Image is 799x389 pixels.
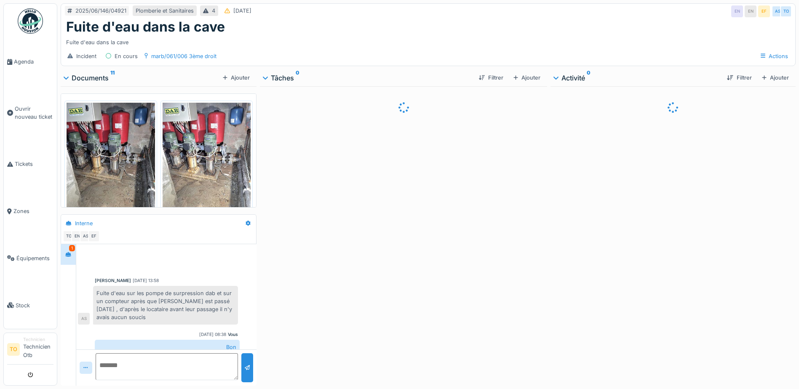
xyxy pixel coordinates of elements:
[263,73,472,83] div: Tâches
[219,72,253,83] div: Ajouter
[14,58,53,66] span: Agenda
[163,103,251,220] img: ykyzv285oowfirdqthypw8o4gnby
[110,73,115,83] sup: 11
[93,286,238,325] div: Fuite d'eau sur les pompe de surpression dab et sur un compteur après que [PERSON_NAME] est passé...
[69,245,75,251] div: 1
[4,188,57,235] a: Zones
[15,105,53,121] span: Ouvrir nouveau ticket
[199,331,226,338] div: [DATE] 08:38
[4,38,57,85] a: Agenda
[745,5,756,17] div: EN
[554,73,720,83] div: Activité
[772,5,783,17] div: AS
[76,52,96,60] div: Incident
[88,230,100,242] div: EF
[780,5,792,17] div: TO
[23,336,53,362] li: Technicien Otb
[296,73,299,83] sup: 0
[510,72,544,83] div: Ajouter
[115,52,138,60] div: En cours
[63,230,75,242] div: TO
[23,336,53,343] div: Technicien
[587,73,591,83] sup: 0
[4,85,57,141] a: Ouvrir nouveau ticket
[759,72,792,83] div: Ajouter
[476,72,507,83] div: Filtrer
[133,277,159,284] div: [DATE] 13:58
[95,340,240,362] div: Bon 25202397
[18,8,43,34] img: Badge_color-CXgf-gQk.svg
[66,35,790,46] div: Fuite d'eau dans la cave
[758,5,770,17] div: EF
[78,313,90,325] div: AS
[136,7,194,15] div: Plomberie et Sanitaires
[15,160,53,168] span: Tickets
[71,230,83,242] div: EN
[228,331,238,338] div: Vous
[16,254,53,262] span: Équipements
[757,50,792,62] div: Actions
[80,230,91,242] div: AS
[75,7,126,15] div: 2025/06/146/04921
[7,343,20,356] li: TO
[75,219,93,227] div: Interne
[7,336,53,365] a: TO TechnicienTechnicien Otb
[4,234,57,282] a: Équipements
[66,19,225,35] h1: Fuite d'eau dans la cave
[151,52,216,60] div: marb/061/006 3ème droit
[67,103,155,220] img: e8x77yl25n5ycv2kr9utqowxm0j2
[4,282,57,329] a: Stock
[4,141,57,188] a: Tickets
[64,73,219,83] div: Documents
[16,301,53,309] span: Stock
[233,7,251,15] div: [DATE]
[731,5,743,17] div: EN
[95,277,131,284] div: [PERSON_NAME]
[13,207,53,215] span: Zones
[724,72,755,83] div: Filtrer
[212,7,215,15] div: 4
